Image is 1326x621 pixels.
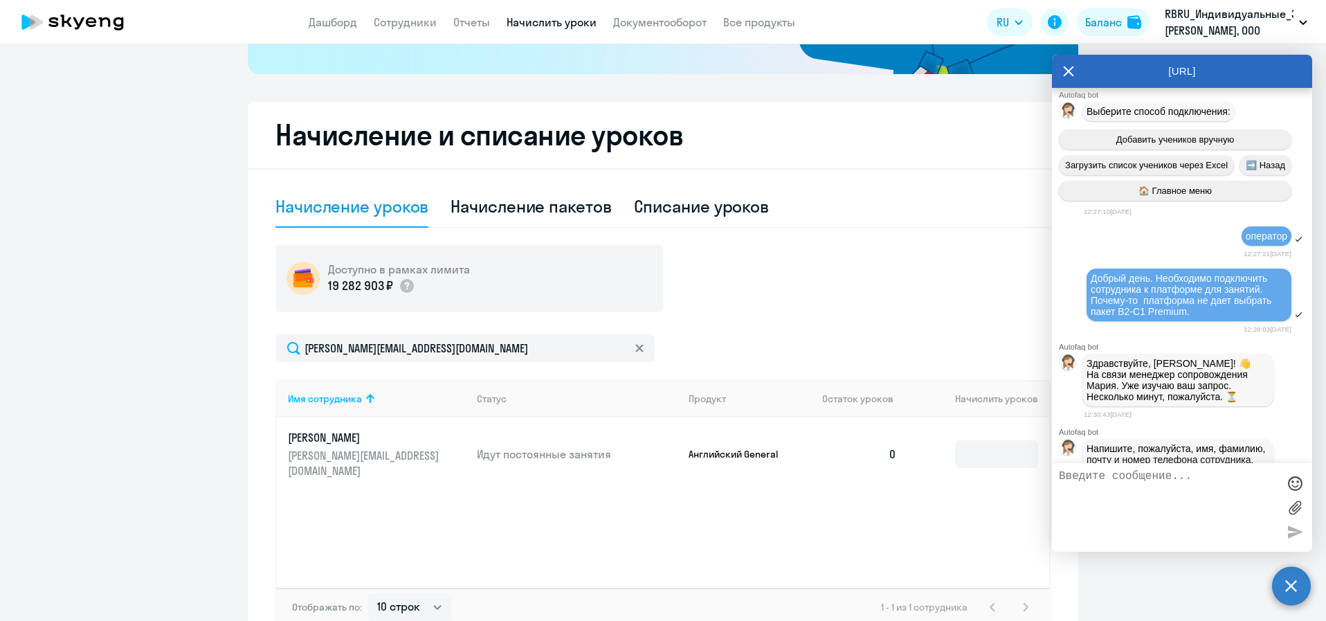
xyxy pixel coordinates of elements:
p: Здравствуйте, [PERSON_NAME]! 👋 ﻿На связи менеджер сопровождения Мария. Уже изучаю ваш запрос. Нес... [1087,358,1269,402]
td: 0 [811,417,908,491]
input: Поиск по имени, email, продукту или статусу [275,334,655,362]
button: Загрузить список учеников через Excel [1059,155,1234,175]
a: Отчеты [453,15,490,29]
div: Autofaq bot [1059,428,1312,436]
time: 12:30:43[DATE] [1084,411,1132,418]
span: Добрый день. Необходимо подключить сотрудника к платформе для занятий. Почему-то платформа не дае... [1091,273,1274,317]
img: balance [1127,15,1141,29]
div: Продукт [689,393,726,405]
button: RU [987,8,1033,36]
button: 🏠 Главное меню [1059,181,1291,201]
p: RBRU_Индивидуальные_Занятия, [PERSON_NAME], ООО [1165,6,1293,39]
img: bot avatar [1060,440,1077,460]
div: Autofaq bot [1059,343,1312,351]
a: Все продукты [723,15,795,29]
span: оператор [1246,231,1287,242]
time: 12:27:10[DATE] [1084,208,1132,215]
div: Остаток уроков [822,393,908,405]
p: [PERSON_NAME][EMAIL_ADDRESS][DOMAIN_NAME] [288,448,443,478]
p: [PERSON_NAME] [288,430,443,445]
div: Баланс [1085,14,1122,30]
button: RBRU_Индивидуальные_Занятия, [PERSON_NAME], ООО [1158,6,1314,39]
span: RU [997,14,1009,30]
div: Статус [477,393,507,405]
div: Продукт [689,393,812,405]
span: Выберите способ подключения: [1087,106,1230,117]
span: Добавить учеников вручную [1116,134,1234,145]
a: Дашборд [309,15,357,29]
div: Имя сотрудника [288,393,362,405]
div: Списание уроков [634,195,770,217]
div: Начисление уроков [275,195,428,217]
h2: Начисление и списание уроков [275,118,1051,152]
div: Статус [477,393,678,405]
button: Балансbalance [1077,8,1150,36]
time: 12:27:21[DATE] [1244,250,1291,258]
a: Сотрудники [374,15,437,29]
p: Идут постоянные занятия [477,447,678,462]
h5: Доступно в рамках лимита [328,262,470,277]
span: Остаток уроков [822,393,893,405]
span: 🏠 Главное меню [1138,186,1212,196]
a: Начислить уроки [507,15,597,29]
time: 12:28:03[DATE] [1244,325,1291,333]
span: Загрузить список учеников через Excel [1065,160,1228,170]
span: ➡️ Назад [1246,160,1285,170]
img: wallet-circle.png [287,262,320,295]
p: Английский General [689,448,792,460]
a: Документооборот [613,15,707,29]
img: bot avatar [1060,354,1077,375]
p: 19 282 903 ₽ [328,277,393,295]
div: Autofaq bot [1059,91,1312,99]
button: ➡️ Назад [1239,155,1291,175]
img: bot avatar [1060,102,1077,123]
div: Начисление пакетов [451,195,611,217]
span: 1 - 1 из 1 сотрудника [881,601,968,613]
span: Отображать по: [292,601,362,613]
button: Добавить учеников вручную [1059,129,1291,150]
label: Лимит 10 файлов [1284,497,1305,518]
div: Имя сотрудника [288,393,466,405]
th: Начислить уроков [908,380,1049,417]
a: [PERSON_NAME][PERSON_NAME][EMAIL_ADDRESS][DOMAIN_NAME] [288,430,466,478]
p: Напишите, пожалуйста, имя, фамилию, почту и номер телефона сотрудника. Укажите, какой предмет нуж... [1087,443,1269,498]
